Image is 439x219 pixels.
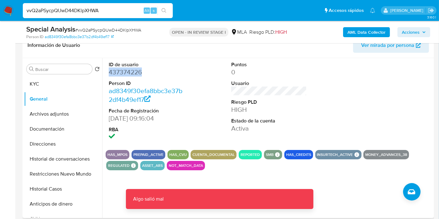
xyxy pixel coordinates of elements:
[24,197,102,212] button: Anticipos de dinero
[45,34,114,40] a: ad8349f30efa8bbc3e37b2df4b49ef17
[402,27,420,37] span: Acciones
[126,189,172,209] p: Algo salió mal
[24,167,102,182] button: Restricciones Nuevo Mundo
[231,99,307,106] dt: Riesgo PLD
[275,28,287,36] span: HIGH
[24,182,102,197] button: Historial Casos
[231,124,307,133] dd: Activa
[169,28,228,37] p: OPEN - IN REVIEW STAGE I
[231,117,307,124] dt: Estado de la cuenta
[26,24,75,34] b: Special Analysis
[353,38,429,53] button: Ver mirada por persona
[347,27,386,37] b: AML Data Collector
[397,27,430,37] button: Acciones
[231,80,307,87] dt: Usuario
[24,77,102,92] button: KYC
[24,137,102,152] button: Direcciones
[427,15,436,20] span: 3.160.1
[144,7,149,13] span: Alt
[249,29,287,36] span: Riesgo PLD:
[109,107,184,114] dt: Fecha de Registración
[24,92,102,107] button: General
[35,67,90,72] input: Buscar
[24,152,102,167] button: Historial de conversaciones
[157,6,170,15] button: search-icon
[109,114,184,123] dd: [DATE] 09:16:04
[26,34,43,40] b: Person ID
[95,67,100,73] button: Volver al orden por defecto
[390,7,426,13] p: micaelaestefania.gonzalez@mercadolibre.com
[24,107,102,122] button: Archivos adjuntos
[343,27,390,37] button: AML Data Collector
[109,86,182,104] a: ad8349f30efa8bbc3e37b2df4b49ef17
[153,7,155,13] span: s
[428,7,434,14] a: Salir
[361,38,414,53] span: Ver mirada por persona
[27,42,80,48] h1: Información de Usuario
[109,61,184,68] dt: ID de usuario
[23,7,173,15] input: Buscar usuario o caso...
[29,67,34,72] button: Buscar
[75,27,141,33] span: # vvQ2aPSycpQUwD44DKlpXHWA
[370,8,375,13] a: Notificaciones
[109,68,184,77] dd: 437374226
[24,122,102,137] button: Documentación
[109,126,184,133] dt: RBA
[329,7,364,14] span: Accesos rápidos
[109,80,184,87] dt: Person ID
[231,105,307,114] dd: HIGH
[231,61,307,68] dt: Puntos
[231,68,307,77] dd: 0
[231,29,247,36] div: MLA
